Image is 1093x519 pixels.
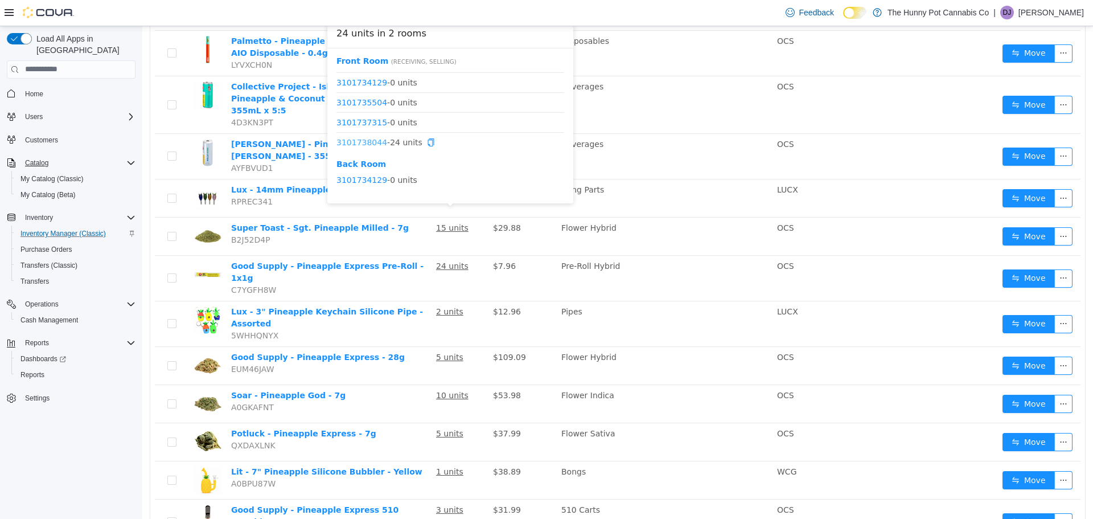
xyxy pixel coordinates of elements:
button: icon: ellipsis [912,70,930,88]
button: Operations [2,296,140,312]
td: Beverages [414,108,630,153]
button: Customers [2,132,140,148]
a: 3101738044 [194,112,245,121]
button: Inventory Manager (Classic) [11,226,140,242]
span: Dashboards [16,352,135,366]
button: icon: ellipsis [912,487,930,505]
span: Inventory [20,211,135,224]
u: 24 units [294,235,326,244]
span: 5WHHQNYX [89,305,136,314]
span: Users [25,112,43,121]
a: Cash Management [16,313,83,327]
span: LYVXCH0N [89,34,130,43]
span: Reports [16,368,135,382]
span: RPREC341 [89,171,130,180]
span: My Catalog (Classic) [20,174,84,183]
span: LUCX [635,159,656,168]
a: [PERSON_NAME] - Pineapple [PERSON_NAME] - 355mL x 10:0:20 [89,113,246,134]
span: $7.96 [351,235,373,244]
a: Lux - 3" Pineapple Keychain Silicone Pipe - Assorted [89,281,281,302]
td: Flower Hybrid [414,321,630,359]
span: EUM46JAW [89,338,132,348]
span: Transfers (Classic) [16,259,135,272]
img: Palmetto - Pineapple Strawnana Pen Pal AIO Disposable - 0.4g hero shot [51,9,80,38]
span: My Catalog (Classic) [16,172,135,186]
span: - 0 units [194,70,422,82]
span: WCG [635,441,654,450]
td: 510 Carts [414,473,630,518]
p: The Hunny Pot Cannabis Co [887,6,989,19]
td: Beverages [414,50,630,108]
img: Potluck - Pineapple Express - 7g hero shot [51,402,80,430]
td: Flower Indica [414,359,630,397]
a: Soar - Pineapple God - 7g [89,365,203,374]
span: C7YGFH8W [89,259,134,268]
button: Reports [20,336,54,350]
span: Customers [20,133,135,147]
button: Inventory [2,210,140,226]
a: 3101734129 [194,51,245,60]
u: 2 units [294,281,321,290]
button: icon: swapMove [860,407,913,425]
span: Purchase Orders [16,243,135,256]
button: icon: ellipsis [912,330,930,349]
button: Transfers (Classic) [11,258,140,273]
span: OCS [635,235,652,244]
u: 1 units [294,441,321,450]
button: icon: ellipsis [912,369,930,387]
span: QXDAXLNK [89,415,133,424]
b: Front Room [194,30,246,39]
button: icon: ellipsis [912,201,930,219]
button: Users [20,110,47,124]
p: | [993,6,996,19]
a: Home [20,87,48,101]
span: My Catalog (Beta) [20,190,76,199]
div: Copy [285,111,293,122]
button: icon: swapMove [860,18,913,36]
td: Bong Parts [414,153,630,191]
span: My Catalog (Beta) [16,188,135,202]
u: 5 units [294,403,321,412]
span: DJ [1003,6,1012,19]
img: Cova [23,7,74,18]
span: Reports [20,370,44,379]
button: icon: swapMove [860,70,913,88]
button: Transfers [11,273,140,289]
nav: Complex example [7,81,135,436]
img: Collective Project - Island Time Mango Pineapple & Coconut Sparkling Juice - 355mL x 5:5 hero shot [51,55,80,83]
button: Home [2,85,140,102]
a: Good Supply - Pineapple Express 510 Cartridge - 1g [89,479,256,500]
span: Catalog [20,156,135,170]
a: Inventory Manager (Classic) [16,227,110,240]
u: 15 units [294,197,326,206]
button: icon: swapMove [860,487,913,505]
span: OCS [635,403,652,412]
span: Transfers (Classic) [20,261,77,270]
span: Customers [25,136,58,145]
span: Feedback [799,7,834,18]
a: Collective Project - Island Time Mango Pineapple & Coconut Sparkling Juice - 355mL x 5:5 [89,56,261,89]
img: Good Supply - Pineapple Express - 28g hero shot [51,325,80,354]
a: Lit - 7" Pineapple Silicone Bubbler - Yellow [89,441,280,450]
u: 3 units [294,479,321,488]
a: Good Supply - Pineapple Express Pre-Roll - 1x1g [89,235,281,256]
span: $53.98 [351,365,379,374]
span: Inventory Manager (Classic) [20,229,106,238]
td: Disposables [414,5,630,50]
a: Back Room [194,133,244,142]
span: OCS [635,113,652,122]
h3: 24 units in 2 rooms [194,1,422,15]
a: Transfers [16,275,54,288]
span: Users [20,110,135,124]
p: [PERSON_NAME] [1018,6,1084,19]
div: Dave Johnston [1000,6,1014,19]
span: - 0 units [194,148,422,160]
span: Operations [20,297,135,311]
button: icon: swapMove [860,201,913,219]
a: My Catalog (Classic) [16,172,88,186]
u: 10 units [294,365,326,374]
a: Settings [20,391,54,405]
span: Reports [25,338,49,348]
